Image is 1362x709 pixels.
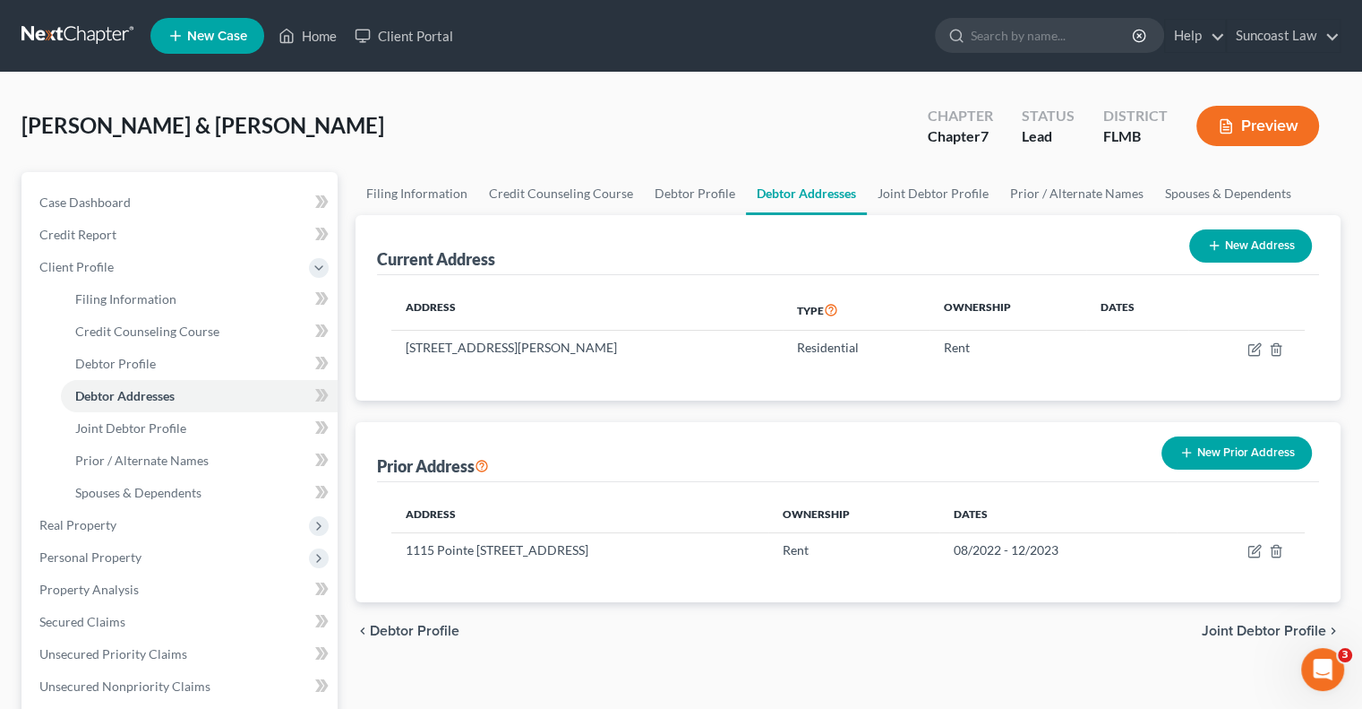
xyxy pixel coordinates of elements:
[939,497,1178,532] th: Dates
[971,19,1135,52] input: Search by name...
[75,324,219,339] span: Credit Counseling Course
[39,259,114,274] span: Client Profile
[1227,20,1340,52] a: Suncoast Law
[39,549,141,565] span: Personal Property
[61,445,338,477] a: Prior / Alternate Names
[75,420,186,436] span: Joint Debtor Profile
[346,20,462,52] a: Client Portal
[75,356,156,371] span: Debtor Profile
[61,283,338,316] a: Filing Information
[21,112,384,138] span: [PERSON_NAME] & [PERSON_NAME]
[25,670,338,703] a: Unsecured Nonpriority Claims
[929,290,1085,331] th: Ownership
[391,331,783,365] td: [STREET_ADDRESS][PERSON_NAME]
[25,574,338,606] a: Property Analysis
[25,219,338,251] a: Credit Report
[39,614,125,629] span: Secured Claims
[377,248,495,270] div: Current Address
[187,30,247,43] span: New Case
[39,679,210,694] span: Unsecured Nonpriority Claims
[746,172,867,215] a: Debtor Addresses
[1301,648,1344,691] iframe: Intercom live chat
[61,316,338,348] a: Credit Counseling Course
[1022,126,1075,147] div: Lead
[1189,229,1312,263] button: New Address
[61,477,338,509] a: Spouses & Dependents
[1086,290,1188,331] th: Dates
[25,186,338,219] a: Case Dashboard
[355,624,459,638] button: chevron_left Debtor Profile
[75,485,201,500] span: Spouses & Dependents
[644,172,746,215] a: Debtor Profile
[1165,20,1225,52] a: Help
[75,291,176,307] span: Filing Information
[39,517,116,532] span: Real Property
[391,497,768,532] th: Address
[768,532,939,566] td: Rent
[270,20,346,52] a: Home
[61,412,338,445] a: Joint Debtor Profile
[370,624,459,638] span: Debtor Profile
[39,646,187,661] span: Unsecured Priority Claims
[75,388,175,403] span: Debtor Addresses
[1103,106,1168,126] div: District
[939,532,1178,566] td: 08/2022 - 12/2023
[391,532,768,566] td: 1115 Pointe [STREET_ADDRESS]
[39,582,139,597] span: Property Analysis
[783,331,930,365] td: Residential
[478,172,644,215] a: Credit Counseling Course
[867,172,999,215] a: Joint Debtor Profile
[1154,172,1302,215] a: Spouses & Dependents
[25,638,338,670] a: Unsecured Priority Claims
[1326,624,1341,638] i: chevron_right
[75,453,209,468] span: Prior / Alternate Names
[355,172,478,215] a: Filing Information
[377,455,489,477] div: Prior Address
[39,195,131,210] span: Case Dashboard
[1161,437,1312,470] button: New Prior Address
[981,127,989,144] span: 7
[39,227,116,242] span: Credit Report
[783,290,930,331] th: Type
[1202,624,1326,638] span: Joint Debtor Profile
[61,380,338,412] a: Debtor Addresses
[768,497,939,532] th: Ownership
[928,126,993,147] div: Chapter
[999,172,1154,215] a: Prior / Alternate Names
[1196,106,1319,146] button: Preview
[355,624,370,638] i: chevron_left
[928,106,993,126] div: Chapter
[61,348,338,380] a: Debtor Profile
[929,331,1085,365] td: Rent
[1338,648,1352,662] span: 3
[25,606,338,638] a: Secured Claims
[1103,126,1168,147] div: FLMB
[1202,624,1341,638] button: Joint Debtor Profile chevron_right
[1022,106,1075,126] div: Status
[391,290,783,331] th: Address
